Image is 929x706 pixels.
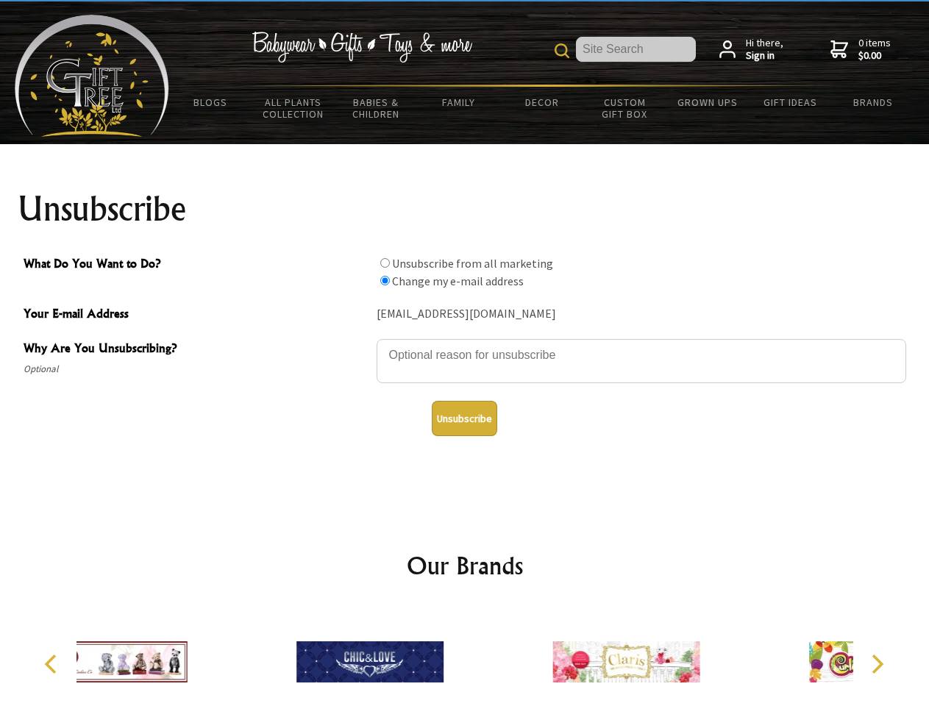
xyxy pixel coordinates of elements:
[858,36,891,63] span: 0 items
[15,15,169,137] img: Babyware - Gifts - Toys and more...
[252,87,335,129] a: All Plants Collection
[380,258,390,268] input: What Do You Want to Do?
[377,303,906,326] div: [EMAIL_ADDRESS][DOMAIN_NAME]
[576,37,696,62] input: Site Search
[500,87,583,118] a: Decor
[37,648,69,680] button: Previous
[18,191,912,227] h1: Unsubscribe
[392,256,553,271] label: Unsubscribe from all marketing
[719,37,783,63] a: Hi there,Sign in
[252,32,472,63] img: Babywear - Gifts - Toys & more
[24,254,369,276] span: What Do You Want to Do?
[830,37,891,63] a: 0 items$0.00
[169,87,252,118] a: BLOGS
[24,360,369,378] span: Optional
[746,37,783,63] span: Hi there,
[335,87,418,129] a: Babies & Children
[24,304,369,326] span: Your E-mail Address
[832,87,915,118] a: Brands
[583,87,666,129] a: Custom Gift Box
[380,276,390,285] input: What Do You Want to Do?
[746,49,783,63] strong: Sign in
[555,43,569,58] img: product search
[29,548,900,583] h2: Our Brands
[392,274,524,288] label: Change my e-mail address
[24,339,369,360] span: Why Are You Unsubscribing?
[861,648,893,680] button: Next
[749,87,832,118] a: Gift Ideas
[858,49,891,63] strong: $0.00
[418,87,501,118] a: Family
[432,401,497,436] button: Unsubscribe
[377,339,906,383] textarea: Why Are You Unsubscribing?
[666,87,749,118] a: Grown Ups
